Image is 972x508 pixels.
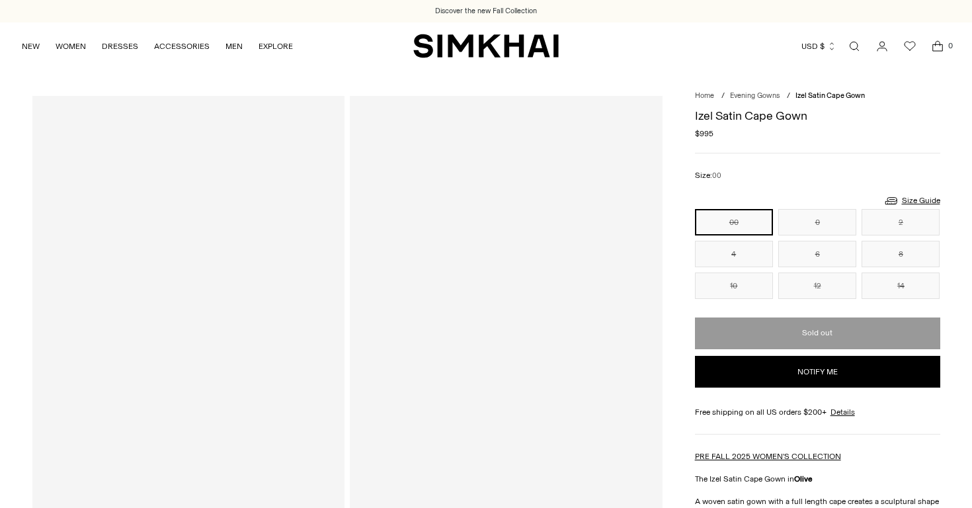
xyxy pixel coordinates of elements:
button: 10 [695,273,773,299]
button: Notify me [695,356,940,388]
strong: Olive [794,474,813,484]
a: SIMKHAI [413,33,559,59]
button: 14 [862,273,940,299]
a: WOMEN [56,32,86,61]
a: Open cart modal [924,33,951,60]
div: / [721,91,725,102]
a: Details [830,406,855,418]
button: 6 [778,241,856,267]
button: USD $ [801,32,836,61]
a: MEN [225,32,243,61]
button: 4 [695,241,773,267]
button: 0 [778,209,856,235]
button: 2 [862,209,940,235]
h1: Izel Satin Cape Gown [695,110,940,122]
a: PRE FALL 2025 WOMEN'S COLLECTION [695,452,841,461]
a: DRESSES [102,32,138,61]
a: Go to the account page [869,33,895,60]
a: Discover the new Fall Collection [435,6,537,17]
a: EXPLORE [259,32,293,61]
button: 12 [778,273,856,299]
a: Open search modal [841,33,868,60]
p: The Izel Satin Cape Gown in [695,473,940,485]
button: 8 [862,241,940,267]
label: Size: [695,169,721,182]
span: $995 [695,128,713,140]
div: / [787,91,790,102]
a: Evening Gowns [730,91,780,100]
span: Izel Satin Cape Gown [795,91,865,100]
span: 0 [944,40,956,52]
a: Home [695,91,714,100]
a: NEW [22,32,40,61]
nav: breadcrumbs [695,91,940,102]
div: Free shipping on all US orders $200+ [695,406,940,418]
span: 00 [712,171,721,180]
button: 00 [695,209,773,235]
a: Size Guide [883,192,940,209]
a: Wishlist [897,33,923,60]
a: ACCESSORIES [154,32,210,61]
